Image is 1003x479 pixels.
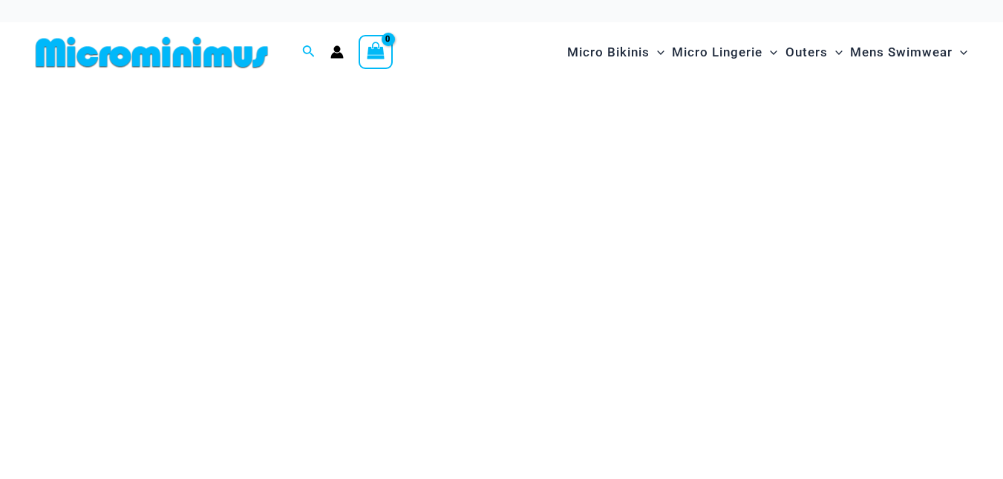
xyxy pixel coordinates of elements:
[672,33,762,71] span: Micro Lingerie
[782,30,846,75] a: OutersMenu ToggleMenu Toggle
[561,27,973,77] nav: Site Navigation
[828,33,843,71] span: Menu Toggle
[567,33,650,71] span: Micro Bikinis
[762,33,777,71] span: Menu Toggle
[850,33,953,71] span: Mens Swimwear
[846,30,971,75] a: Mens SwimwearMenu ToggleMenu Toggle
[330,45,344,59] a: Account icon link
[359,35,393,69] a: View Shopping Cart, empty
[563,30,668,75] a: Micro BikinisMenu ToggleMenu Toggle
[785,33,828,71] span: Outers
[953,33,967,71] span: Menu Toggle
[668,30,781,75] a: Micro LingerieMenu ToggleMenu Toggle
[302,43,316,62] a: Search icon link
[30,36,274,69] img: MM SHOP LOGO FLAT
[650,33,664,71] span: Menu Toggle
